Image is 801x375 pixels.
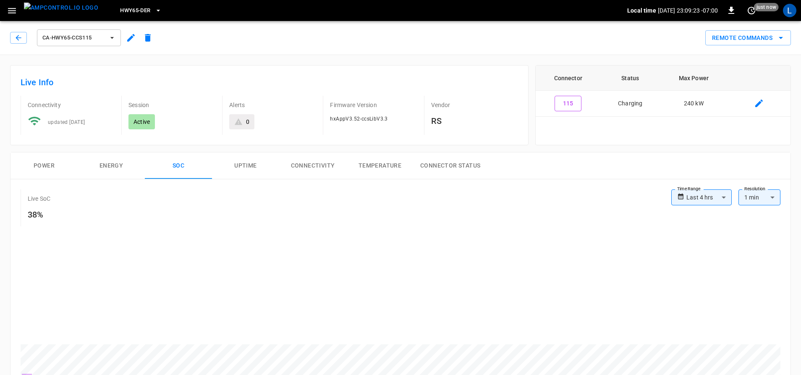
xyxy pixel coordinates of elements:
[414,152,487,179] button: Connector Status
[28,208,50,221] h6: 38%
[783,4,796,17] div: profile-icon
[705,30,791,46] div: remote commands options
[536,66,601,91] th: Connector
[21,76,518,89] h6: Live Info
[120,6,150,16] span: HWY65-DER
[658,6,718,15] p: [DATE] 23:09:23 -07:00
[78,152,145,179] button: Energy
[677,186,701,192] label: Time Range
[601,91,660,117] td: Charging
[627,6,656,15] p: Local time
[48,119,85,125] span: updated [DATE]
[133,118,150,126] p: Active
[246,118,249,126] div: 0
[536,66,791,117] table: connector table
[745,4,758,17] button: set refresh interval
[738,189,780,205] div: 1 min
[37,29,121,46] button: ca-hwy65-ccs115
[686,189,732,205] div: Last 4 hrs
[10,152,78,179] button: Power
[346,152,414,179] button: Temperature
[330,101,417,109] p: Firmware Version
[330,116,387,122] span: hxAppV3.52-ccsLibV3.3
[660,91,728,117] td: 240 kW
[28,101,115,109] p: Connectivity
[212,152,279,179] button: Uptime
[601,66,660,91] th: Status
[42,33,105,43] span: ca-hwy65-ccs115
[128,101,215,109] p: Session
[555,96,581,111] button: 115
[754,3,779,11] span: just now
[660,66,728,91] th: Max Power
[279,152,346,179] button: Connectivity
[145,152,212,179] button: SOC
[705,30,791,46] button: Remote Commands
[431,101,518,109] p: Vendor
[117,3,165,19] button: HWY65-DER
[24,3,98,13] img: ampcontrol.io logo
[744,186,765,192] label: Resolution
[28,194,50,203] p: Live SoC
[229,101,316,109] p: Alerts
[431,114,518,128] h6: RS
